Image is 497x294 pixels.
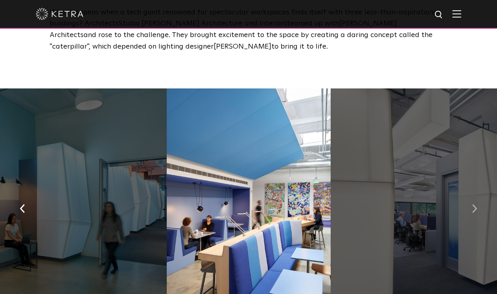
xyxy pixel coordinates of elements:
span: [PERSON_NAME] [214,43,271,50]
img: ketra-logo-2019-white [36,8,84,20]
span: and rose to the challenge. They brought excitement to the space by creating a daring concept call... [50,31,433,50]
img: arrow-left-black.svg [20,204,25,213]
img: search icon [434,10,444,20]
img: arrow-right-black.svg [472,204,477,213]
span: to bring it to life. [271,43,328,50]
img: Hamburger%20Nav.svg [452,10,461,18]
